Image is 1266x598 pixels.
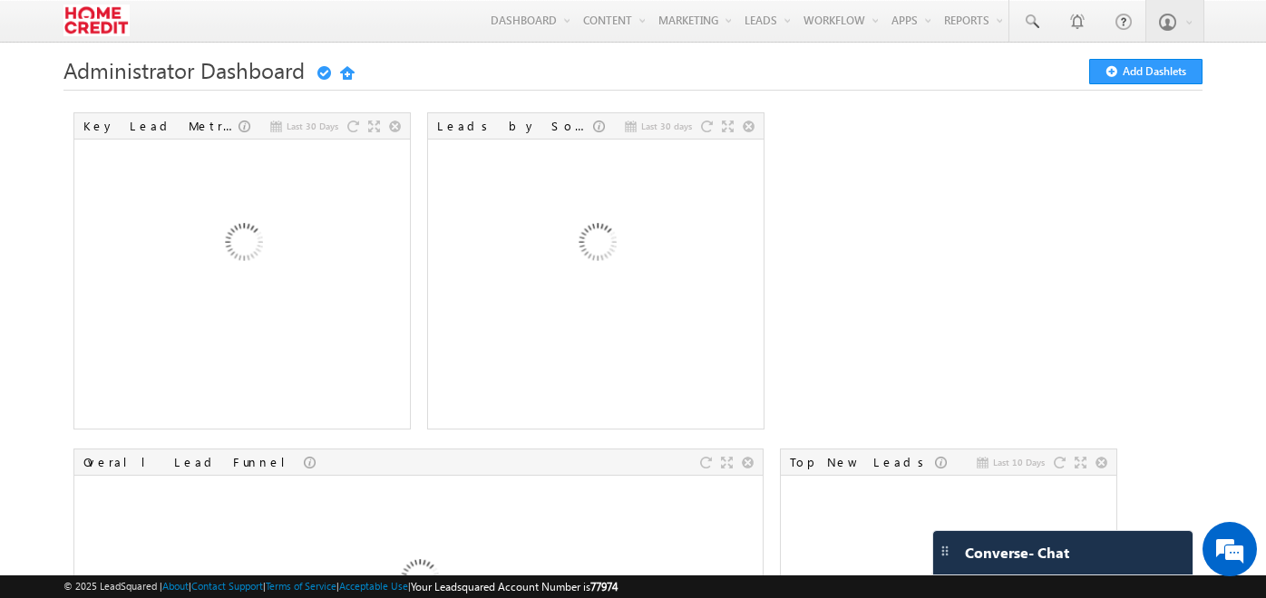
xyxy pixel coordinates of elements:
span: Last 30 Days [287,118,338,134]
span: 77974 [590,580,618,593]
div: Leads by Sources [437,118,593,134]
span: Your Leadsquared Account Number is [411,580,618,593]
span: Converse - Chat [965,545,1069,561]
button: Add Dashlets [1089,59,1203,84]
span: Administrator Dashboard [63,55,305,84]
a: About [162,580,189,592]
img: Loading... [145,148,340,342]
img: Custom Logo [63,5,130,36]
div: Overall Lead Funnel [83,454,304,470]
div: Key Lead Metrics [83,118,239,134]
img: Loading... [499,148,694,342]
span: Last 10 Days [993,454,1045,470]
span: © 2025 LeadSquared | | | | | [63,578,618,595]
span: Last 30 days [641,118,692,134]
a: Terms of Service [266,580,336,592]
a: Contact Support [191,580,263,592]
img: carter-drag [938,544,952,558]
div: Top New Leads [790,454,935,470]
a: Acceptable Use [339,580,408,592]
